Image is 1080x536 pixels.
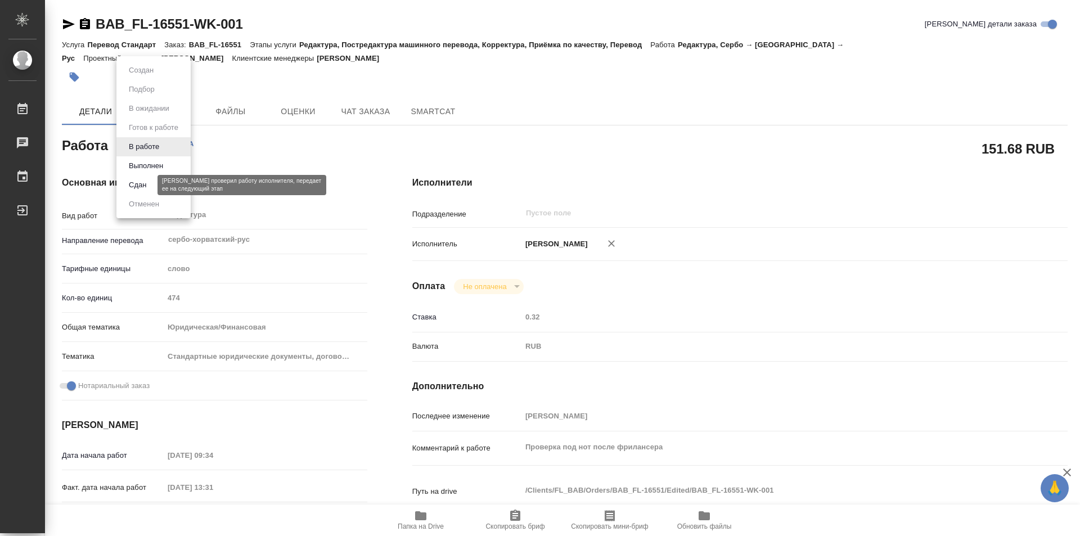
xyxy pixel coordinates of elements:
button: В работе [125,141,163,153]
button: Отменен [125,198,163,210]
button: Выполнен [125,160,166,172]
button: Подбор [125,83,158,96]
button: Создан [125,64,157,76]
button: Сдан [125,179,150,191]
button: Готов к работе [125,121,182,134]
button: В ожидании [125,102,173,115]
